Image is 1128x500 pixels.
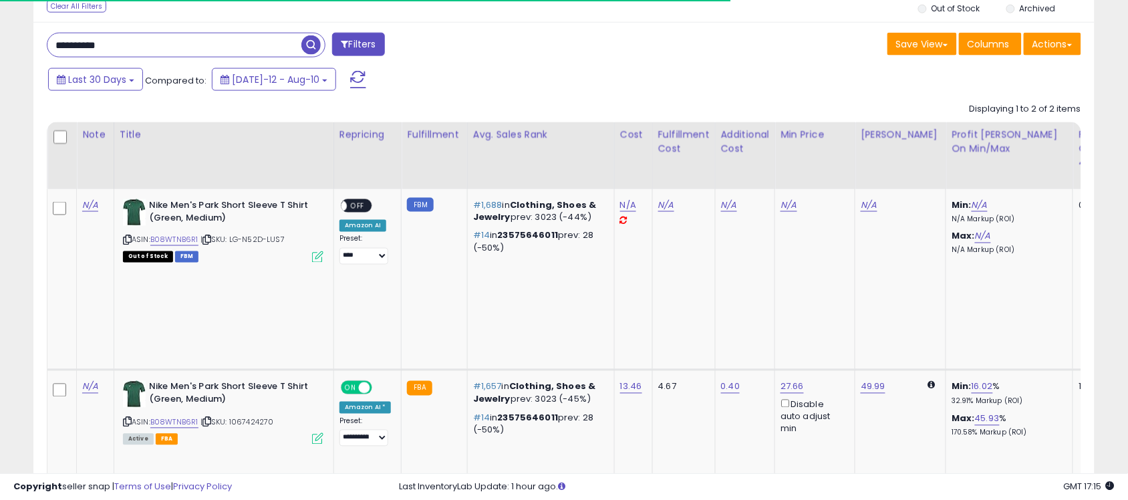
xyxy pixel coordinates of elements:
p: N/A Markup (ROI) [952,246,1063,255]
span: All listings that are currently out of stock and unavailable for purchase on Amazon [123,251,173,263]
span: Clothing, Shoes & Jewelry [473,199,597,223]
div: 4.67 [658,381,705,393]
span: FBA [156,434,178,445]
span: Columns [968,37,1010,51]
div: Disable auto adjust min [781,397,845,435]
div: 1 [1079,381,1120,393]
div: seller snap | | [13,481,232,493]
small: FBA [407,381,432,396]
p: in prev: 28 (-50%) [473,412,604,436]
span: #1,688 [473,199,503,211]
button: [DATE]-12 - Aug-10 [212,68,336,91]
span: 23575646011 [498,229,559,242]
p: 170.58% Markup (ROI) [952,428,1063,438]
div: Cost [620,128,647,142]
div: 0 [1079,199,1120,211]
b: Min: [952,199,972,211]
a: Privacy Policy [173,480,232,493]
a: 45.93 [975,412,1000,426]
b: Nike Men's Park Short Sleeve T Shirt (Green, Medium) [149,381,311,409]
p: in prev: 3023 (-45%) [473,381,604,405]
div: Preset: [339,417,392,447]
span: #14 [473,412,490,424]
label: Out of Stock [932,3,980,14]
a: N/A [721,199,737,212]
div: Min Price [781,128,849,142]
button: Columns [959,33,1022,55]
span: #14 [473,229,490,242]
p: 32.91% Markup (ROI) [952,397,1063,406]
div: % [952,381,1063,406]
span: | SKU: 1067424270 [200,417,274,428]
div: Preset: [339,235,392,265]
th: The percentage added to the cost of goods (COGS) that forms the calculator for Min & Max prices. [946,122,1073,189]
span: | SKU: LG-N52D-LUS7 [200,235,285,245]
b: Min: [952,380,972,393]
a: 49.99 [861,380,885,394]
a: N/A [82,199,98,212]
div: Avg. Sales Rank [473,128,609,142]
b: Max: [952,412,975,425]
a: B08WTNB6R1 [150,417,198,428]
div: Displaying 1 to 2 of 2 items [970,103,1081,116]
div: Additional Cost [721,128,770,156]
div: ASIN: [123,381,323,443]
span: ON [342,382,359,394]
span: Last 30 Days [68,73,126,86]
b: Nike Men's Park Short Sleeve T Shirt (Green, Medium) [149,199,311,227]
button: Last 30 Days [48,68,143,91]
a: B08WTNB6R1 [150,235,198,246]
button: Actions [1024,33,1081,55]
button: Save View [887,33,957,55]
a: N/A [658,199,674,212]
img: 31SSFJPkw-L._SL40_.jpg [123,199,146,226]
a: N/A [781,199,797,212]
span: All listings currently available for purchase on Amazon [123,434,154,445]
strong: Copyright [13,480,62,493]
div: Note [82,128,108,142]
div: Profit [PERSON_NAME] on Min/Max [952,128,1067,156]
a: N/A [82,380,98,394]
span: [DATE]-12 - Aug-10 [232,73,319,86]
a: N/A [861,199,877,212]
p: in prev: 28 (-50%) [473,230,604,254]
a: N/A [620,199,636,212]
img: 31SSFJPkw-L._SL40_.jpg [123,381,146,408]
span: #1,657 [473,380,502,393]
div: [PERSON_NAME] [861,128,940,142]
span: OFF [347,201,368,212]
a: 13.46 [620,380,642,394]
div: Title [120,128,328,142]
a: Terms of Use [114,480,171,493]
p: N/A Markup (ROI) [952,215,1063,224]
span: Clothing, Shoes & Jewelry [473,380,596,405]
div: Amazon AI * [339,402,392,414]
a: N/A [972,199,988,212]
button: Filters [332,33,384,56]
a: 0.40 [721,380,740,394]
a: 16.02 [972,380,993,394]
div: Last InventoryLab Update: 1 hour ago. [399,481,1115,493]
small: FBM [407,198,433,212]
div: Amazon AI [339,220,386,232]
p: in prev: 3023 (-44%) [473,199,604,223]
span: FBM [175,251,199,263]
label: Archived [1020,3,1056,14]
span: Compared to: [145,74,206,87]
a: 27.66 [781,380,804,394]
div: Fulfillment Cost [658,128,710,156]
div: ASIN: [123,199,323,261]
div: Repricing [339,128,396,142]
div: Fulfillment [407,128,461,142]
b: Max: [952,230,975,243]
div: Fulfillable Quantity [1079,128,1125,156]
div: % [952,413,1063,438]
a: N/A [975,230,991,243]
span: OFF [370,382,392,394]
span: 23575646011 [498,412,559,424]
span: 2025-09-11 17:15 GMT [1064,480,1115,493]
